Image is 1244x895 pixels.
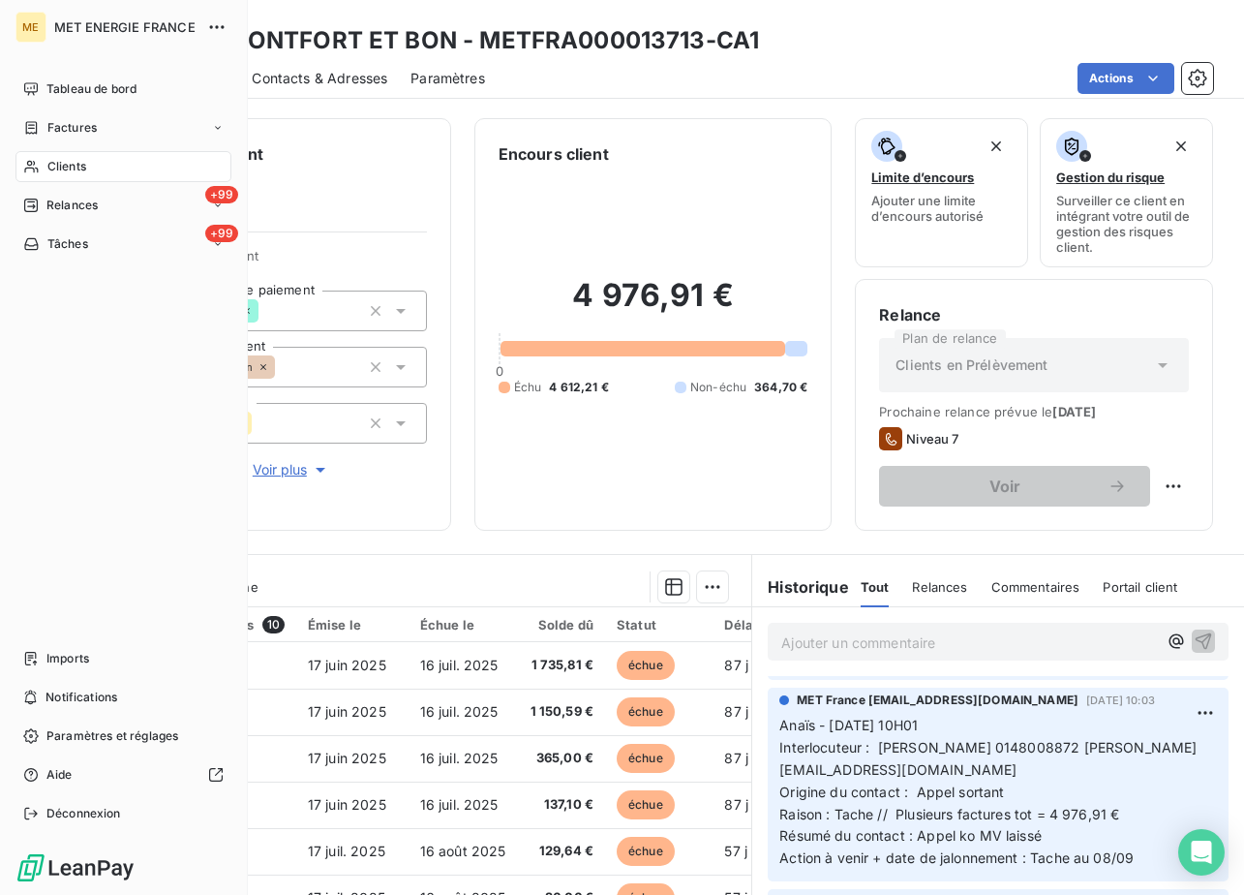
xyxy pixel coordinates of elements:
span: [DATE] 10:03 [1086,694,1155,706]
span: Interlocuteur : [PERSON_NAME] 0148008872 [PERSON_NAME][EMAIL_ADDRESS][DOMAIN_NAME] [779,739,1197,778]
button: Voir plus [156,459,427,480]
span: 17 juin 2025 [308,657,386,673]
span: Niveau 7 [906,431,958,447]
h3: SDC MONTFORT ET BON - METFRA000013713-CA1 [170,23,759,58]
span: échue [617,651,675,680]
div: Délai [724,617,776,633]
span: Aide [46,766,73,784]
span: 0 [496,363,503,379]
span: 1 735,81 € [530,656,594,675]
span: 17 juin 2025 [308,796,386,813]
span: Portail client [1103,579,1177,595]
div: Statut [617,617,701,633]
span: 4 612,21 € [549,379,609,396]
span: 87 j [724,703,748,720]
span: Imports [46,650,89,667]
span: Prochaine relance prévue le [879,404,1189,419]
span: 16 août 2025 [420,843,506,859]
div: Émise le [308,617,397,633]
span: 365,00 € [530,749,594,768]
span: MET ENERGIE FRANCE [54,19,196,35]
span: 364,70 € [754,379,807,396]
span: Paramètres et réglages [46,727,178,745]
span: 129,64 € [530,842,594,861]
span: 1 150,59 € [530,702,594,722]
div: Échue le [420,617,506,633]
span: 87 j [724,750,748,766]
span: Clients [47,158,86,175]
span: 10 [262,616,285,633]
span: 137,10 € [530,795,594,815]
span: +99 [205,186,238,203]
h2: 4 976,91 € [499,276,808,334]
a: Aide [15,759,231,790]
span: 87 j [724,796,748,813]
span: Raison : Tache // Plusieurs factures tot = 4 976,91 € [779,806,1119,822]
button: Actions [1077,63,1174,94]
span: Relances [46,197,98,214]
span: échue [617,837,675,866]
span: échue [617,744,675,773]
span: Tout [861,579,890,595]
span: 17 juin 2025 [308,703,386,720]
span: 16 juil. 2025 [420,703,499,720]
button: Voir [879,466,1150,507]
span: 17 juin 2025 [308,750,386,766]
span: Surveiller ce client en intégrant votre outil de gestion des risques client. [1056,193,1197,255]
span: +99 [205,225,238,242]
span: Paramètres [410,69,485,88]
span: Tableau de bord [46,80,137,98]
button: Limite d’encoursAjouter une limite d’encours autorisé [855,118,1028,267]
h6: Encours client [499,142,609,166]
span: MET France [EMAIL_ADDRESS][DOMAIN_NAME] [797,692,1078,709]
input: Ajouter une valeur [252,415,267,432]
span: 16 juil. 2025 [420,657,499,673]
span: Relances [912,579,967,595]
span: Ajouter une limite d’encours autorisé [871,193,1012,224]
div: Open Intercom Messenger [1178,829,1225,876]
span: Déconnexion [46,805,121,822]
input: Ajouter une valeur [275,358,290,376]
span: Gestion du risque [1056,170,1165,185]
button: Gestion du risqueSurveiller ce client en intégrant votre outil de gestion des risques client. [1040,118,1213,267]
span: Factures [47,119,97,137]
span: 57 j [724,843,747,859]
span: échue [617,790,675,819]
img: Logo LeanPay [15,852,136,883]
h6: Informations client [117,142,427,166]
span: [DATE] [1052,404,1096,419]
span: 87 j [724,657,748,673]
span: Action à venir + date de jalonnement : Tache au 08/09 [779,849,1134,866]
span: Non-échu [690,379,746,396]
span: Échu [514,379,542,396]
span: Commentaires [991,579,1080,595]
input: Ajouter une valeur [258,302,274,320]
span: Tâches [47,235,88,253]
div: Solde dû [530,617,594,633]
h6: Relance [879,303,1189,326]
span: échue [617,697,675,726]
span: 16 juil. 2025 [420,750,499,766]
span: 16 juil. 2025 [420,796,499,813]
span: Anaïs - [DATE] 10H01 [779,717,918,733]
span: Limite d’encours [871,170,974,185]
span: Propriétés Client [156,248,427,275]
span: Voir [902,478,1107,494]
span: Voir plus [253,460,330,479]
span: Résumé du contact : Appel ko MV laissé [779,827,1042,844]
h6: Historique [752,575,849,599]
span: 17 juil. 2025 [308,843,385,859]
span: Clients en Prélèvement [895,355,1047,375]
span: Contacts & Adresses [252,69,387,88]
div: ME [15,12,46,43]
span: Notifications [46,689,117,706]
span: Origine du contact : Appel sortant [779,784,1004,800]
